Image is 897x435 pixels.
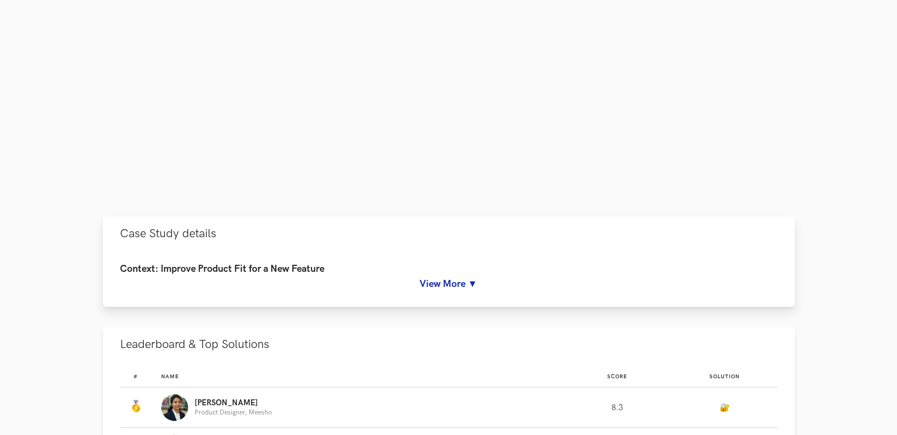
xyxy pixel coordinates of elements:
p: Product Designer, Meesho [195,409,272,416]
td: 8.3 [563,387,672,428]
div: Case Study details [103,251,795,307]
span: Solution [709,373,740,380]
span: Name [161,373,179,380]
span: Leaderboard & Top Solutions [120,337,269,352]
span: Score [607,373,627,380]
h4: Context: Improve Product Fit for a New Feature [120,264,778,275]
p: [PERSON_NAME] [195,399,272,407]
a: 🔐 [720,403,729,412]
img: Gold Medal [129,400,142,413]
span: # [134,373,138,380]
button: Leaderboard & Top Solutions [103,327,795,362]
a: View More ▼ [120,278,778,290]
span: Case Study details [120,226,216,241]
button: Case Study details [103,217,795,251]
img: Profile photo [161,394,188,421]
